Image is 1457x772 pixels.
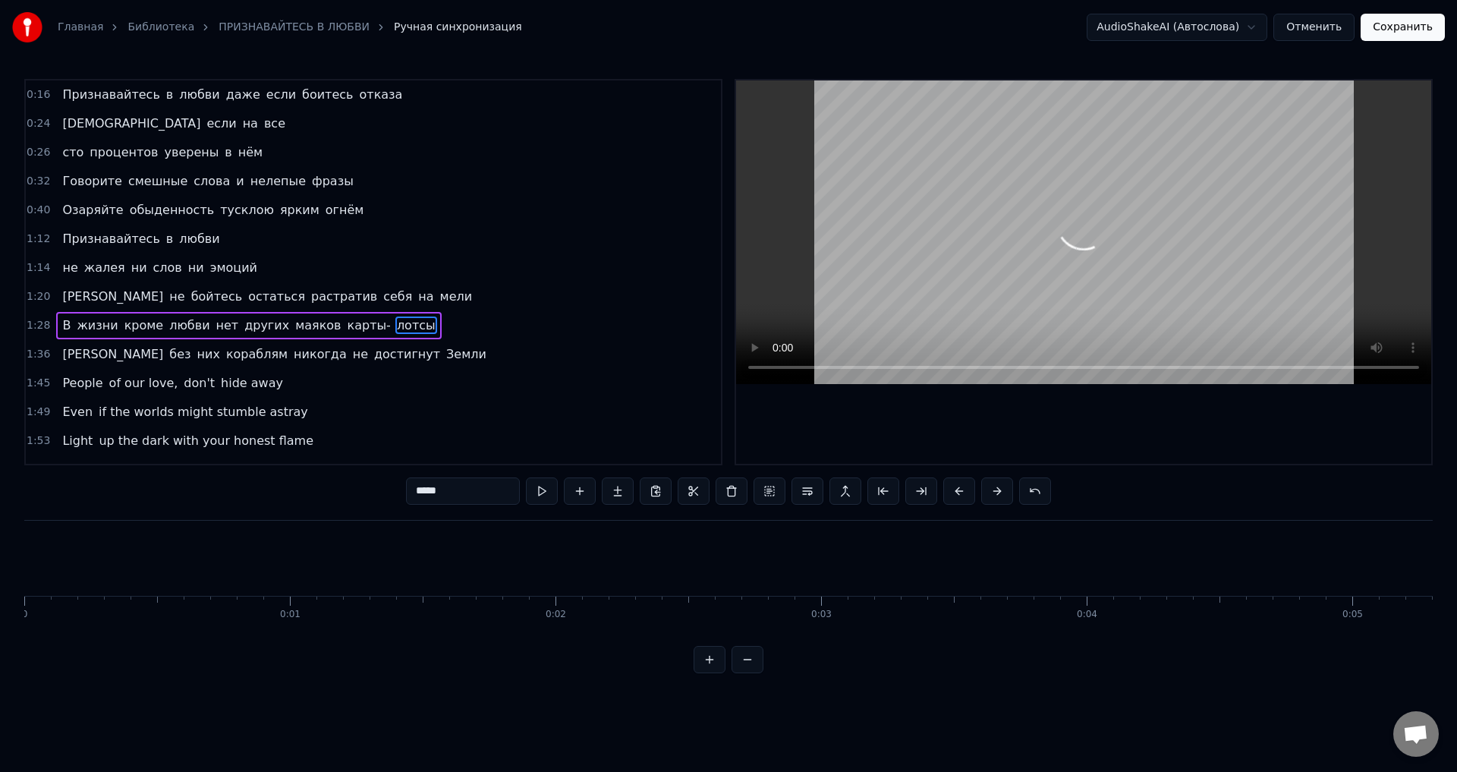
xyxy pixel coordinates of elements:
span: кроме [123,317,165,334]
nav: breadcrumb [58,20,522,35]
span: of our love, [108,374,180,392]
span: и [234,172,245,190]
span: даже [225,86,262,103]
span: лотсы [395,317,437,334]
span: 1:49 [27,405,50,420]
span: отказа [358,86,404,103]
span: кораблям [225,345,289,363]
span: 0:40 [27,203,50,218]
span: не [351,345,370,363]
span: любви [168,317,211,334]
span: сто [61,143,85,161]
span: 0:24 [27,116,50,131]
span: if the worlds might stumble astray [97,403,310,421]
span: бойтесь [190,288,244,305]
span: wild dam [120,461,178,478]
span: Even [61,403,94,421]
span: 1:53 [27,433,50,449]
span: без [168,345,192,363]
span: нелепые [249,172,307,190]
span: Ручная синхронизация [394,20,522,35]
span: других [243,317,291,334]
span: если [205,115,238,132]
span: обыденность [128,201,216,219]
div: 0:01 [280,609,301,621]
span: тусклою [219,201,275,219]
span: 1:36 [27,347,50,362]
span: них [196,345,222,363]
span: ни [130,259,149,276]
span: растратив [310,288,379,305]
span: [PERSON_NAME] [61,288,165,305]
span: 0:32 [27,174,50,189]
span: огнём [324,201,366,219]
span: жалея [83,259,127,276]
span: don't [182,374,216,392]
span: жизни [75,317,119,334]
span: 1:20 [27,289,50,304]
span: Озаряйте [61,201,124,219]
span: [PERSON_NAME] [61,345,165,363]
span: в [223,143,233,161]
span: 1:45 [27,376,50,391]
span: любви [178,230,221,247]
span: нет [215,317,241,334]
span: ни [187,259,206,276]
span: на [241,115,260,132]
span: не [61,259,79,276]
span: Признавайтесь [61,230,161,247]
span: карты- [346,317,392,334]
span: в [165,230,175,247]
span: Говорите [61,172,123,190]
span: Light [61,432,94,449]
span: слов [152,259,184,276]
span: если [265,86,297,103]
button: Сохранить [1361,14,1445,41]
a: ПРИЗНАВАЙТЕСЬ В ЛЮБВИ [219,20,370,35]
span: боитесь [301,86,354,103]
span: 0:16 [27,87,50,102]
div: 0:04 [1077,609,1097,621]
span: достигнут [373,345,442,363]
span: Признавайтесь [61,86,161,103]
img: youka [12,12,42,43]
span: остаться [247,288,307,305]
span: Земли [445,345,488,363]
span: 1:12 [27,232,50,247]
span: hide away [219,374,285,392]
a: Главная [58,20,103,35]
span: слова [192,172,231,190]
span: ярким [278,201,321,219]
span: не [168,288,186,305]
span: In [61,461,75,478]
span: на [417,288,435,305]
div: Открытый чат [1393,711,1439,757]
span: [DEMOGRAPHIC_DATA] [61,115,202,132]
span: маяков [294,317,342,334]
span: up the dark with your honest flame [97,432,315,449]
span: процентов [88,143,159,161]
div: 0 [22,609,28,621]
span: себя [382,288,414,305]
div: 0:03 [811,609,832,621]
span: эмоций [209,259,259,276]
span: 1:14 [27,260,50,276]
span: нём [237,143,264,161]
span: мели [439,288,474,305]
span: 1:56 [27,462,50,477]
span: фразы [310,172,355,190]
span: В [61,317,72,334]
span: People [61,374,104,392]
span: смешные [127,172,189,190]
span: уверены [163,143,221,161]
span: 1:28 [27,318,50,333]
div: 0:02 [546,609,566,621]
a: Библиотека [127,20,194,35]
div: 0:05 [1342,609,1363,621]
span: никогда [292,345,348,363]
span: в [165,86,175,103]
span: love's [78,461,116,478]
span: любви [178,86,221,103]
span: 0:26 [27,145,50,160]
span: все [263,115,287,132]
